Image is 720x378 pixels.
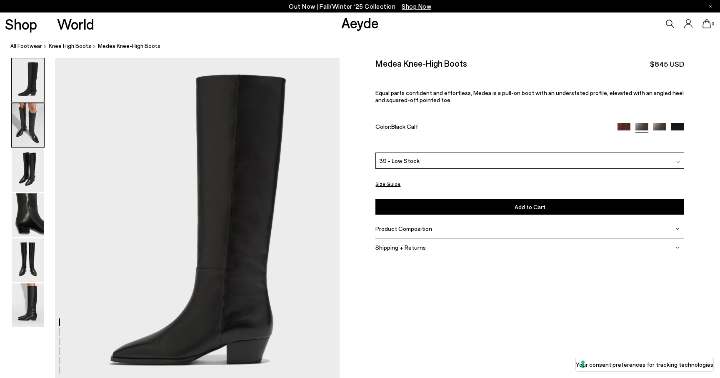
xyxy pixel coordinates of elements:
[12,238,44,282] img: Medea Knee-High Boots - Image 5
[375,89,684,103] p: Equal parts confident and effortless, Medea is a pull-on boot with an understated profile, elevat...
[375,225,432,232] span: Product Composition
[391,123,418,130] span: Black Calf
[375,199,684,215] button: Add to Cart
[675,227,680,231] img: svg%3E
[650,59,684,69] span: $845 USD
[379,156,420,165] span: 39 - Low Stock
[49,42,91,50] a: knee high boots
[10,35,720,58] nav: breadcrumb
[12,58,44,102] img: Medea Knee-High Boots - Image 1
[702,19,711,28] a: 0
[12,148,44,192] img: Medea Knee-High Boots - Image 3
[402,3,431,10] span: Navigate to /collections/new-in
[341,14,379,31] a: Aeyde
[375,179,400,189] button: Size Guide
[676,160,680,164] img: svg%3E
[98,42,160,50] span: Medea Knee-High Boots
[5,17,37,31] a: Shop
[12,193,44,237] img: Medea Knee-High Boots - Image 4
[515,203,545,210] span: Add to Cart
[375,123,607,133] div: Color:
[375,244,426,251] span: Shipping + Returns
[675,245,680,250] img: svg%3E
[289,1,431,12] p: Out Now | Fall/Winter ‘25 Collection
[375,58,467,68] h2: Medea Knee-High Boots
[576,360,713,369] label: Your consent preferences for tracking technologies
[576,357,713,371] button: Your consent preferences for tracking technologies
[57,17,94,31] a: World
[10,42,42,50] a: All Footwear
[49,43,91,49] span: knee high boots
[711,22,715,26] span: 0
[12,283,44,327] img: Medea Knee-High Boots - Image 6
[12,103,44,147] img: Medea Knee-High Boots - Image 2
